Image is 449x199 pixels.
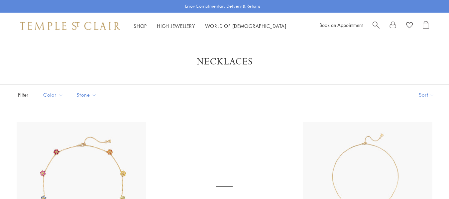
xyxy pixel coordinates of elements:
[73,91,102,99] span: Stone
[71,87,102,102] button: Stone
[423,21,429,31] a: Open Shopping Bag
[157,23,195,29] a: High JewelleryHigh Jewellery
[134,23,147,29] a: ShopShop
[373,21,380,31] a: Search
[404,85,449,105] button: Show sort by
[20,22,120,30] img: Temple St. Clair
[185,3,261,10] p: Enjoy Complimentary Delivery & Returns
[319,22,363,28] a: Book an Appointment
[406,21,413,31] a: View Wishlist
[205,23,286,29] a: World of [DEMOGRAPHIC_DATA]World of [DEMOGRAPHIC_DATA]
[40,91,68,99] span: Color
[38,87,68,102] button: Color
[134,22,286,30] nav: Main navigation
[27,56,422,68] h1: Necklaces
